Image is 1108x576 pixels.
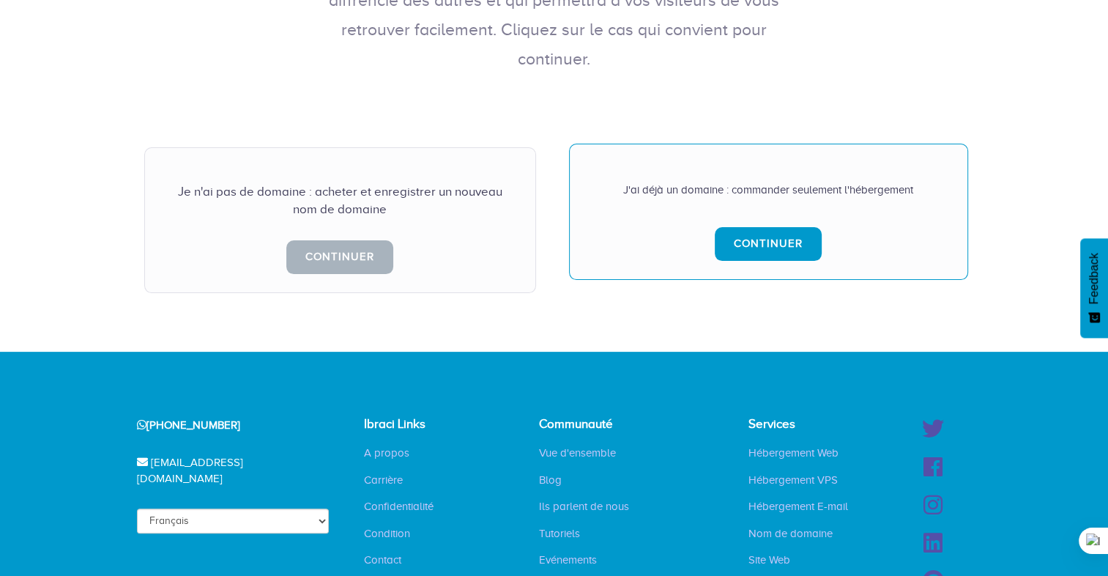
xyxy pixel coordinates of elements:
a: Ils parlent de nous [528,499,640,514]
a: Continuer [286,240,393,273]
a: Hébergement VPS [737,473,849,487]
button: Feedback - Afficher l’enquête [1080,238,1108,338]
a: Hébergement E-mail [737,499,859,514]
a: Condition [353,526,421,541]
h4: Ibraci Links [364,418,459,432]
a: Hébergement Web [737,446,849,460]
a: Evénements [528,553,608,567]
a: Tutoriels [528,526,591,541]
a: Confidentialité [353,499,445,514]
a: Carrière [353,473,414,487]
a: A propos [353,446,420,460]
a: Nom de domaine [737,526,844,541]
a: Contact [353,553,412,567]
h4: Services [748,418,859,432]
span: Feedback [1087,253,1101,304]
a: Continuer [715,227,822,260]
div: Je n'ai pas de domaine : acheter et enregistrer un nouveau nom de domaine [174,183,506,219]
div: [PHONE_NUMBER] [119,407,330,444]
a: Blog [528,473,573,487]
a: Site Web [737,553,801,567]
div: [EMAIL_ADDRESS][DOMAIN_NAME] [119,444,330,498]
h4: Communauté [539,418,640,432]
div: J'ai déjà un domaine : commander seulement l'hébergement [599,182,938,198]
a: Vue d'ensemble [528,446,627,460]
